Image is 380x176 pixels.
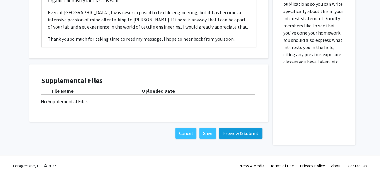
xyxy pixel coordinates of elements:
[41,76,256,85] h4: Supplemental Files
[331,163,342,168] a: About
[219,128,262,139] button: Preview & Submit
[52,88,74,94] b: File Name
[348,163,367,168] a: Contact Us
[270,163,294,168] a: Terms of Use
[300,163,325,168] a: Privacy Policy
[239,163,264,168] a: Press & Media
[199,128,216,139] button: Save
[48,35,250,42] p: Thank you so much for taking time to read my message, I hope to hear back from you soon.
[5,149,26,171] iframe: Chat
[142,88,175,94] b: Uploaded Date
[48,9,250,30] p: Even at [GEOGRAPHIC_DATA], I was never exposed to textile engineering, but it has become an inten...
[41,98,257,105] div: No Supplemental Files
[175,128,196,139] button: Cancel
